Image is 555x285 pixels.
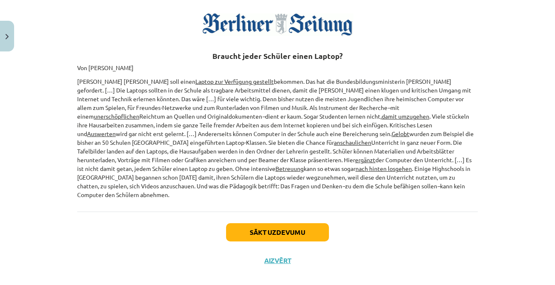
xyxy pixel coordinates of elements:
em: – [387,104,390,111]
b: Braucht jeder Schüler einen Laptop? [212,51,343,61]
em: – [437,182,440,190]
p: Von [PERSON_NAME] [77,63,478,72]
u: Betreuung [275,165,304,172]
u: damit umzugehen [382,112,429,120]
button: Aizvērt [262,256,293,265]
u: ergänzt [355,156,375,163]
u: Gelobt [392,130,409,137]
u: anschaulichen [334,139,371,146]
button: Sākt uzdevumu [226,223,329,241]
img: icon-close-lesson-0947bae3869378f0d4975bcd49f059093ad1ed9edebbc8119c70593378902aed.svg [5,34,9,39]
u: Laptop zur Verfügung gestellt [195,78,274,85]
em: – [262,112,265,120]
em: – [342,182,345,190]
u: nach hinten losgehen [355,165,412,172]
p: [PERSON_NAME] [PERSON_NAME] soll einen bekommen. Das hat die Bundesbildungsministerin [PERSON_NAM... [77,77,478,199]
u: Auswerten [87,130,116,137]
u: unerschöpflichen [94,112,139,120]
